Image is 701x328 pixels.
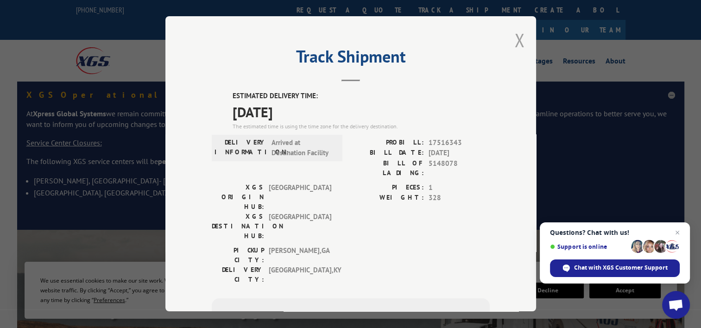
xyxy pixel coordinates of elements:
label: PIECES: [351,183,424,193]
span: [PERSON_NAME] , GA [269,246,331,265]
label: WEIGHT: [351,193,424,203]
span: Arrived at Destination Facility [272,138,334,158]
span: Support is online [550,243,628,250]
span: 328 [429,193,490,203]
span: [GEOGRAPHIC_DATA] [269,183,331,212]
span: Questions? Chat with us! [550,229,680,236]
span: Chat with XGS Customer Support [550,259,680,277]
span: [DATE] [429,148,490,158]
span: 5148078 [429,158,490,178]
span: Chat with XGS Customer Support [574,264,668,272]
div: The estimated time is using the time zone for the delivery destination. [233,122,490,131]
a: Open chat [662,291,690,319]
h2: Track Shipment [212,50,490,68]
label: PROBILL: [351,138,424,148]
span: [DATE] [233,101,490,122]
label: BILL OF LADING: [351,158,424,178]
span: [GEOGRAPHIC_DATA] , KY [269,265,331,284]
label: XGS DESTINATION HUB: [212,212,264,241]
button: Close modal [514,28,524,52]
span: 17516343 [429,138,490,148]
label: XGS ORIGIN HUB: [212,183,264,212]
label: DELIVERY CITY: [212,265,264,284]
label: PICKUP CITY: [212,246,264,265]
label: ESTIMATED DELIVERY TIME: [233,91,490,101]
span: 1 [429,183,490,193]
div: Subscribe to alerts [223,309,479,323]
label: DELIVERY INFORMATION: [215,138,267,158]
label: BILL DATE: [351,148,424,158]
span: [GEOGRAPHIC_DATA] [269,212,331,241]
